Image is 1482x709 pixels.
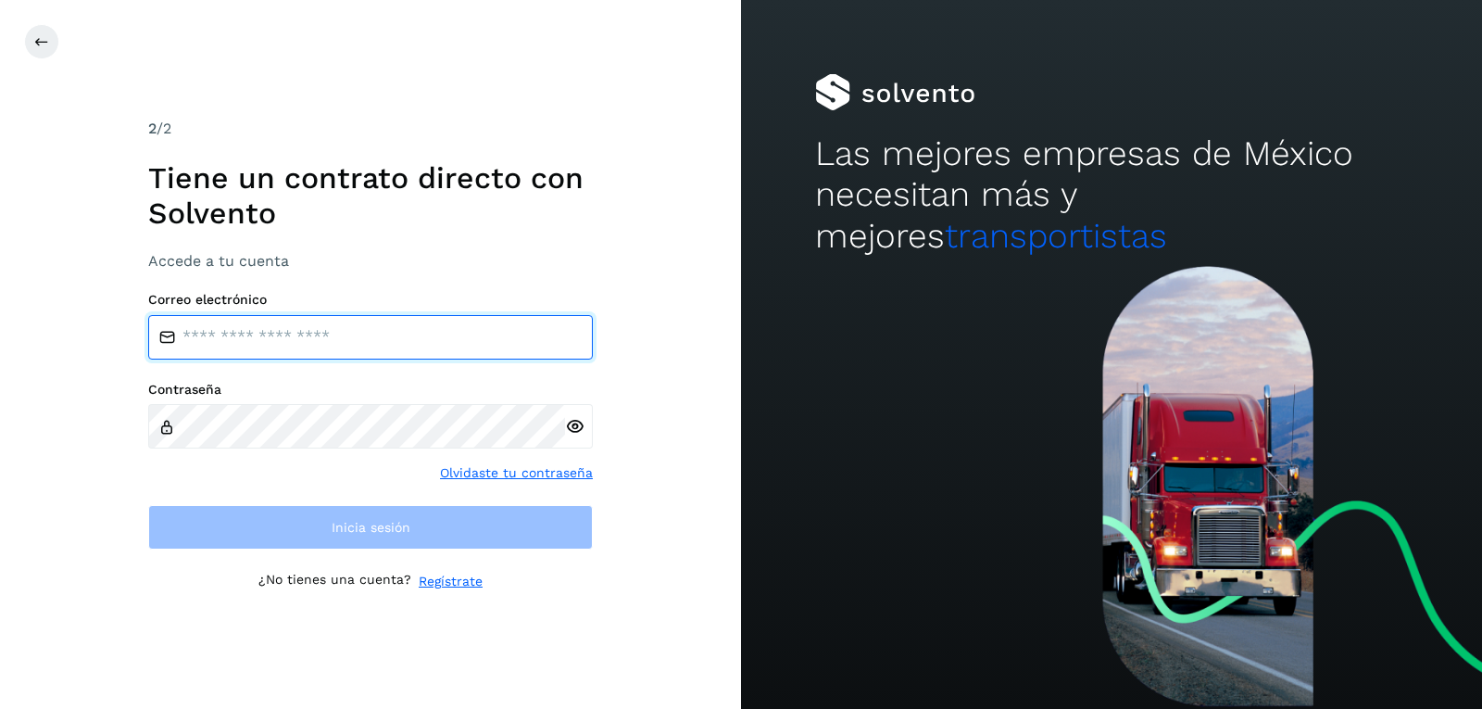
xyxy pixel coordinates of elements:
[815,133,1408,257] h2: Las mejores empresas de México necesitan más y mejores
[148,252,593,270] h3: Accede a tu cuenta
[148,505,593,550] button: Inicia sesión
[148,160,593,232] h1: Tiene un contrato directo con Solvento
[148,292,593,308] label: Correo electrónico
[258,572,411,591] p: ¿No tienes una cuenta?
[945,216,1167,256] span: transportistas
[332,521,410,534] span: Inicia sesión
[440,463,593,483] a: Olvidaste tu contraseña
[148,120,157,137] span: 2
[419,572,483,591] a: Regístrate
[148,118,593,140] div: /2
[148,382,593,398] label: Contraseña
